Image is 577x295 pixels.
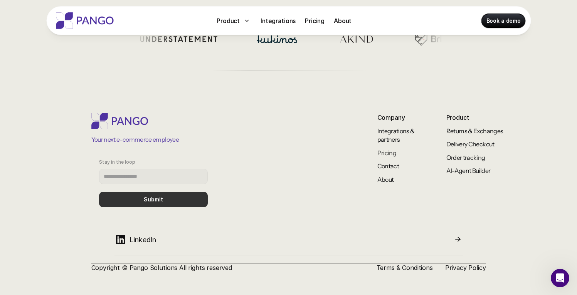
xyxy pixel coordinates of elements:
button: Submit [99,192,208,207]
a: Book a demo [482,14,525,28]
a: AI-Agent Builder [446,167,491,174]
p: Integrations [261,16,296,25]
p: Product [446,113,508,122]
a: Integrations [257,15,299,27]
input: Stay in the loop [99,169,208,184]
a: Delivery Checkout [446,140,495,148]
p: Book a demo [486,17,521,25]
p: Your next e-commerce employee [91,135,179,144]
a: Terms & Conditions [377,264,433,272]
p: LinkedIn [130,235,156,245]
p: About [334,16,352,25]
a: Pricing [302,15,328,27]
a: About [377,176,394,183]
a: Returns & Exchanges [446,127,503,135]
p: Submit [144,196,163,203]
a: About [331,15,355,27]
p: Company [377,113,420,122]
p: Pricing [305,16,325,25]
a: Pricing [377,149,397,157]
a: Contact [377,162,399,170]
a: Integrations & partners [377,127,416,143]
a: LinkedIn [114,230,463,255]
a: Privacy Policy [445,264,486,272]
a: Order tracking [446,154,485,161]
p: Product [217,16,240,25]
p: Stay in the loop [99,159,135,165]
iframe: Intercom live chat [551,269,569,287]
p: Copyright © Pango Solutions All rights reserved [91,263,364,272]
